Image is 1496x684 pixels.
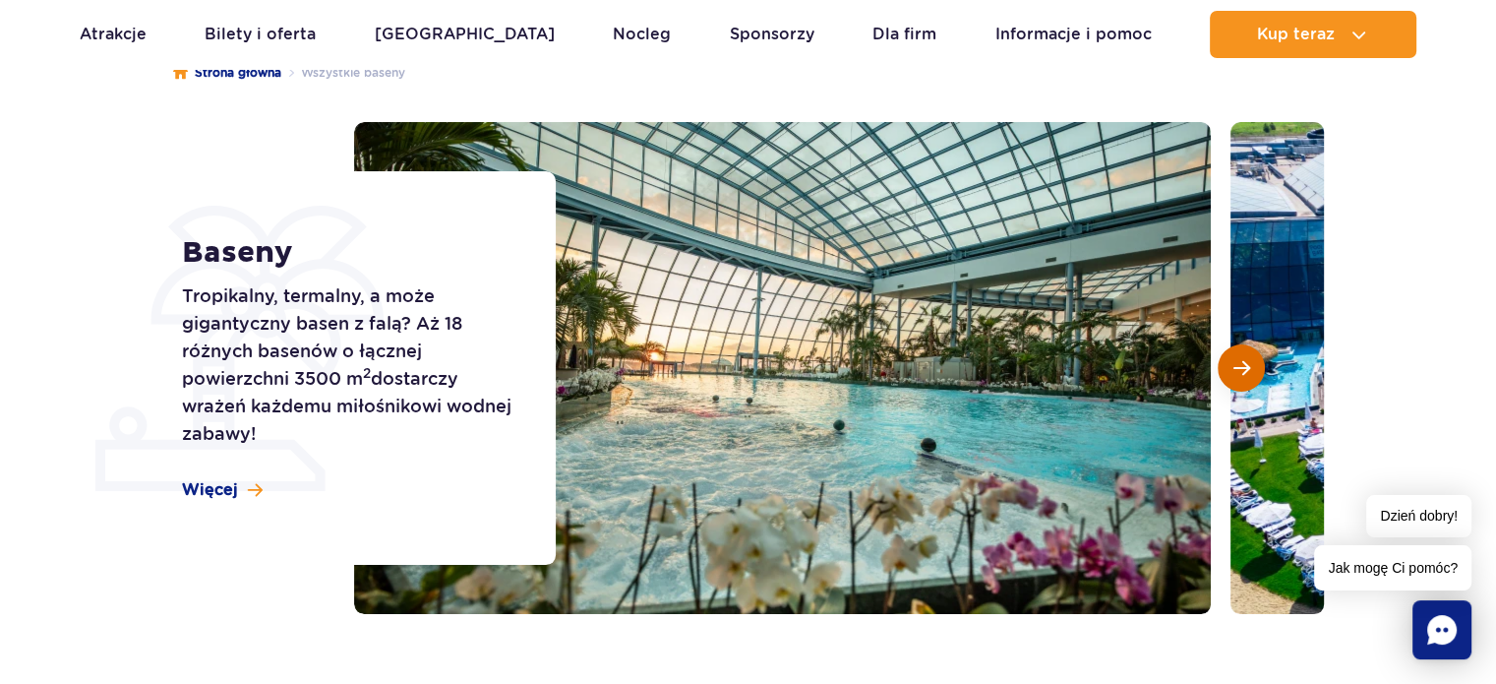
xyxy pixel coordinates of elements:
[872,11,936,58] a: Dla firm
[281,63,405,83] li: Wszystkie baseny
[182,235,511,271] h1: Baseny
[363,365,371,381] sup: 2
[173,63,281,83] a: Strona główna
[182,479,238,501] span: Więcej
[1218,344,1265,392] button: Następny slajd
[1366,495,1471,537] span: Dzień dobry!
[80,11,147,58] a: Atrakcje
[182,479,263,501] a: Więcej
[205,11,316,58] a: Bilety i oferta
[1314,545,1471,591] span: Jak mogę Ci pomóc?
[1412,600,1471,659] div: Chat
[375,11,555,58] a: [GEOGRAPHIC_DATA]
[182,282,511,448] p: Tropikalny, termalny, a może gigantyczny basen z falą? Aż 18 różnych basenów o łącznej powierzchn...
[995,11,1152,58] a: Informacje i pomoc
[730,11,814,58] a: Sponsorzy
[1257,26,1335,43] span: Kup teraz
[613,11,671,58] a: Nocleg
[354,122,1211,614] img: Basen wewnętrzny w Suntago, z tropikalnymi roślinami i orchideami
[1210,11,1416,58] button: Kup teraz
